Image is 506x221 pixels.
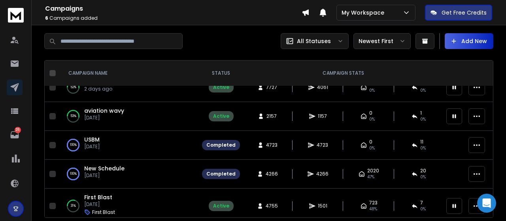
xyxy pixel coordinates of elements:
[318,113,327,119] span: 1157
[7,127,23,143] a: 25
[317,142,328,148] span: 4723
[425,5,492,21] button: Get Free Credits
[92,209,115,215] p: First Blast
[59,60,197,86] th: CAMPAIGN NAME
[84,172,125,179] p: [DATE]
[420,200,423,206] span: 7
[70,170,77,178] p: 100 %
[70,141,77,149] p: 100 %
[420,168,426,174] span: 20
[369,116,375,123] span: 0%
[420,116,426,123] span: 0 %
[45,15,48,21] span: 6
[266,142,278,148] span: 4723
[367,174,374,180] span: 47 %
[266,84,277,91] span: 7727
[70,83,76,91] p: 52 %
[420,206,426,212] span: 0 %
[367,168,379,174] span: 2020
[84,107,124,115] a: aviation wavy
[369,110,372,116] span: 0
[8,8,24,23] img: logo
[70,112,76,120] p: 53 %
[369,200,378,206] span: 723
[59,131,197,160] td: 100%USBM[DATE]
[84,193,112,201] a: First Blast
[420,139,423,145] span: 11
[206,142,236,148] div: Completed
[84,144,100,150] p: [DATE]
[59,73,197,102] td: 52%Financial services us2 days ago
[245,60,442,86] th: CAMPAIGN STATS
[316,171,329,177] span: 4266
[266,171,278,177] span: 4266
[197,60,245,86] th: STATUS
[420,87,426,94] span: 0 %
[15,127,21,133] p: 25
[84,136,100,144] a: USBM
[342,9,387,17] p: My Workspace
[213,113,229,119] div: Active
[297,37,331,45] p: All Statuses
[71,202,76,210] p: 31 %
[318,203,327,209] span: 1501
[442,9,487,17] p: Get Free Credits
[353,33,411,49] button: Newest First
[45,15,302,21] p: Campaigns added
[59,160,197,189] td: 100%New Schedule[DATE]
[369,139,372,145] span: 0
[84,164,125,172] a: New Schedule
[84,115,124,121] p: [DATE]
[317,84,328,91] span: 4061
[213,84,229,91] div: Active
[369,145,375,151] span: 0%
[266,113,277,119] span: 2157
[206,171,236,177] div: Completed
[420,110,422,116] span: 1
[266,203,278,209] span: 4755
[369,87,375,94] span: 0%
[59,102,197,131] td: 53%aviation wavy[DATE]
[420,174,426,180] span: 0 %
[84,86,143,92] p: 2 days ago
[477,194,496,213] div: Open Intercom Messenger
[84,201,115,208] p: [DATE]
[45,4,302,13] h1: Campaigns
[445,33,493,49] button: Add New
[369,206,377,212] span: 48 %
[420,145,426,151] span: 0 %
[213,203,229,209] div: Active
